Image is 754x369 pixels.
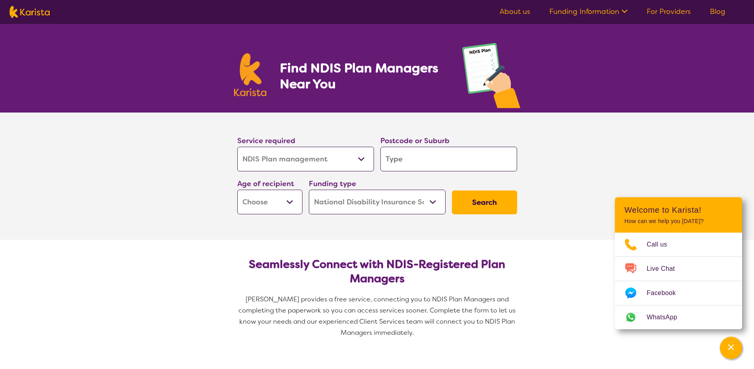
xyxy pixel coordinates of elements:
img: Karista logo [10,6,50,18]
h2: Seamlessly Connect with NDIS-Registered Plan Managers [244,257,511,286]
span: Facebook [647,287,685,299]
span: WhatsApp [647,311,687,323]
p: How can we help you [DATE]? [624,218,733,225]
a: For Providers [647,7,691,16]
label: Postcode or Suburb [380,136,450,146]
ul: Choose channel [615,233,742,329]
a: Web link opens in a new tab. [615,305,742,329]
img: Karista logo [234,53,267,96]
label: Funding type [309,179,356,188]
a: Blog [710,7,725,16]
a: Funding Information [549,7,628,16]
span: [PERSON_NAME] provides a free service, connecting you to NDIS Plan Managers and completing the pa... [238,295,517,337]
div: Channel Menu [615,197,742,329]
label: Service required [237,136,295,146]
button: Channel Menu [720,337,742,359]
label: Age of recipient [237,179,294,188]
input: Type [380,147,517,171]
h2: Welcome to Karista! [624,205,733,215]
a: About us [500,7,530,16]
button: Search [452,190,517,214]
span: Call us [647,239,677,251]
span: Live Chat [647,263,684,275]
img: plan-management [462,43,520,113]
h1: Find NDIS Plan Managers Near You [280,60,446,92]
